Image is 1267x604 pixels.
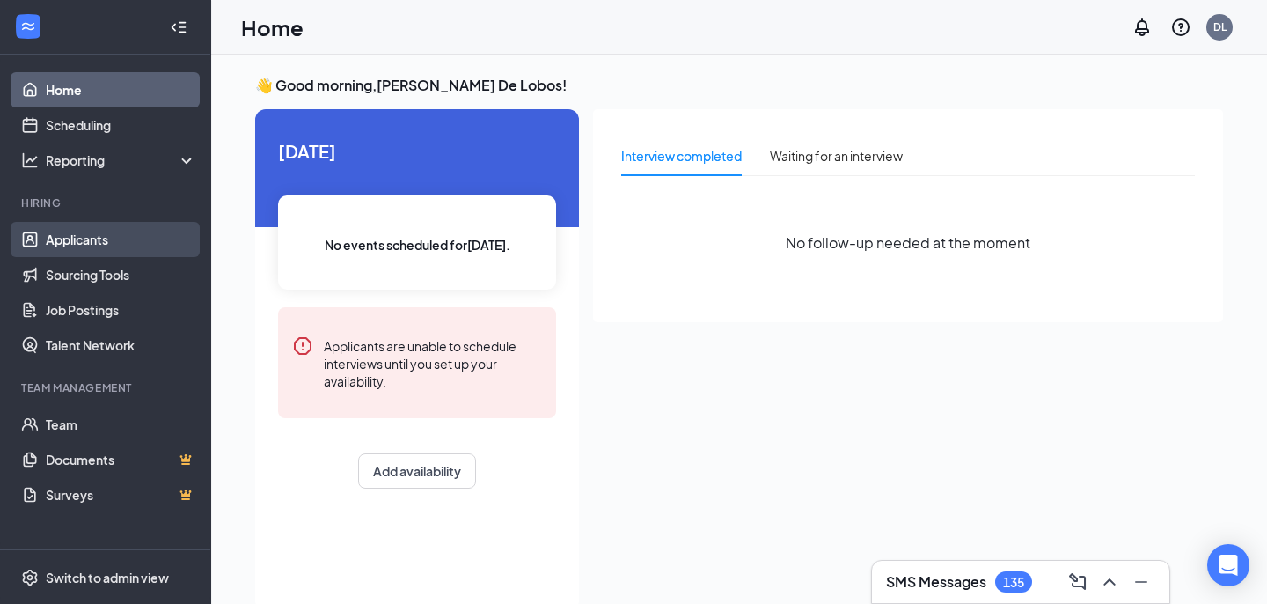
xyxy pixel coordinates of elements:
div: DL [1213,19,1227,34]
h3: SMS Messages [886,572,986,592]
a: Sourcing Tools [46,257,196,292]
div: Team Management [21,380,193,395]
svg: WorkstreamLogo [19,18,37,35]
div: Open Intercom Messenger [1207,544,1249,586]
button: ChevronUp [1095,568,1124,596]
div: Switch to admin view [46,569,169,586]
a: Scheduling [46,107,196,143]
div: 135 [1003,575,1024,590]
svg: QuestionInfo [1170,17,1191,38]
button: Add availability [358,453,476,489]
svg: Settings [21,569,39,586]
a: SurveysCrown [46,477,196,512]
a: DocumentsCrown [46,442,196,477]
svg: Notifications [1132,17,1153,38]
div: Hiring [21,195,193,210]
span: No events scheduled for [DATE] . [325,235,510,254]
div: Waiting for an interview [770,146,903,166]
a: Applicants [46,222,196,257]
h1: Home [241,12,304,42]
svg: Collapse [170,18,187,36]
span: [DATE] [278,137,556,165]
svg: ComposeMessage [1067,571,1088,593]
div: Interview completed [621,146,742,166]
h3: 👋 Good morning, [PERSON_NAME] De Lobos ! [255,76,1223,95]
a: Job Postings [46,292,196,328]
svg: Analysis [21,151,39,169]
div: Reporting [46,151,197,169]
svg: ChevronUp [1099,571,1120,593]
button: Minimize [1127,568,1155,596]
svg: Error [292,335,313,357]
a: Team [46,407,196,442]
button: ComposeMessage [1064,568,1092,596]
a: Talent Network [46,328,196,363]
svg: Minimize [1131,571,1152,593]
div: Applicants are unable to schedule interviews until you set up your availability. [324,335,542,390]
span: No follow-up needed at the moment [786,232,1030,254]
a: Home [46,72,196,107]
